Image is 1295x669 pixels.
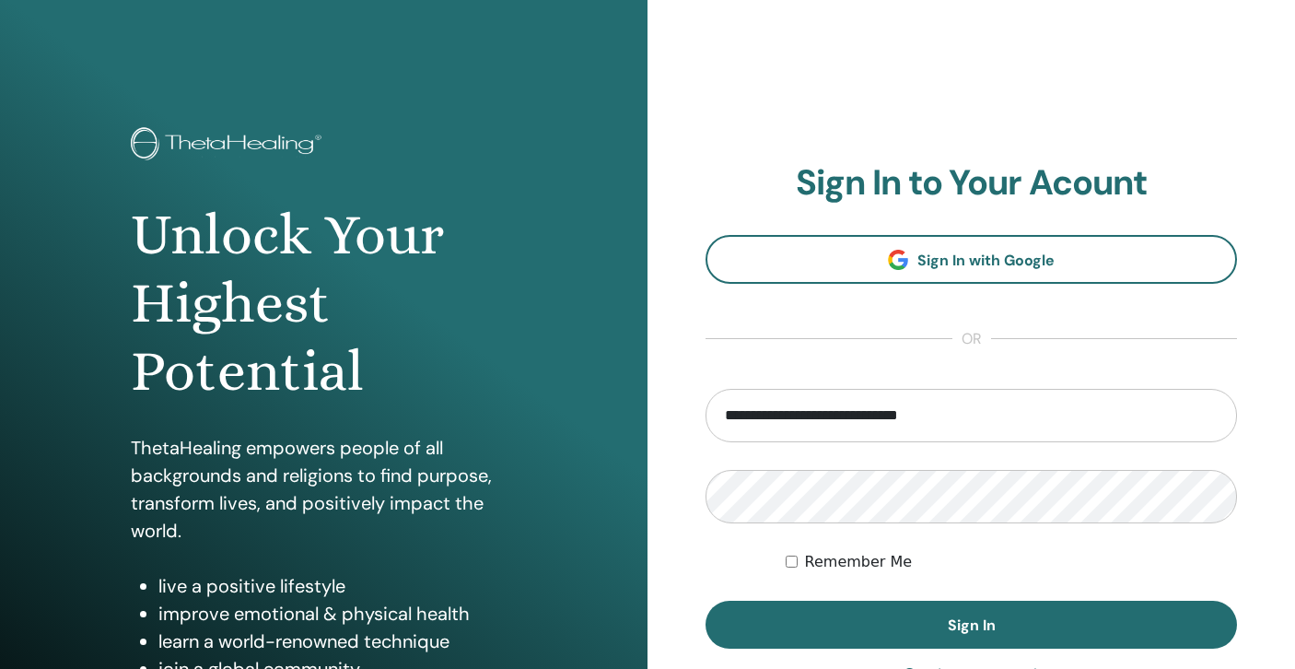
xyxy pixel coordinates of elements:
p: ThetaHealing empowers people of all backgrounds and religions to find purpose, transform lives, a... [131,434,517,545]
button: Sign In [706,601,1237,649]
li: live a positive lifestyle [158,572,517,600]
h1: Unlock Your Highest Potential [131,201,517,406]
div: Keep me authenticated indefinitely or until I manually logout [786,551,1237,573]
a: Sign In with Google [706,235,1237,284]
span: Sign In with Google [917,251,1055,270]
label: Remember Me [805,551,913,573]
span: or [952,328,991,350]
li: improve emotional & physical health [158,600,517,628]
li: learn a world-renowned technique [158,628,517,655]
h2: Sign In to Your Acount [706,162,1237,205]
span: Sign In [948,616,996,635]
